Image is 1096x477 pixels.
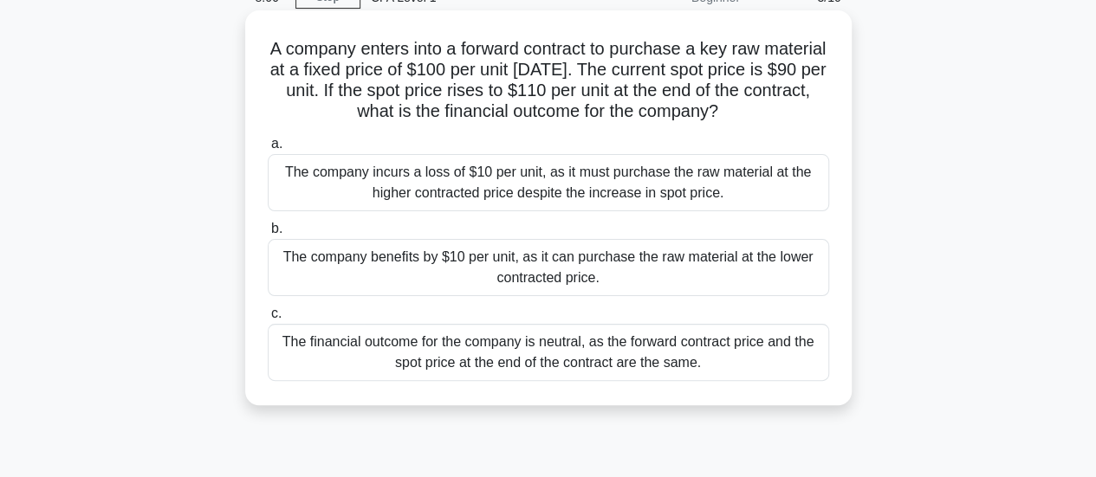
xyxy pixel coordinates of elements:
[271,306,282,320] span: c.
[266,38,831,123] h5: A company enters into a forward contract to purchase a key raw material at a fixed price of $100 ...
[268,324,829,381] div: The financial outcome for the company is neutral, as the forward contract price and the spot pric...
[268,154,829,211] div: The company incurs a loss of $10 per unit, as it must purchase the raw material at the higher con...
[271,136,282,151] span: a.
[268,239,829,296] div: The company benefits by $10 per unit, as it can purchase the raw material at the lower contracted...
[271,221,282,235] span: b.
